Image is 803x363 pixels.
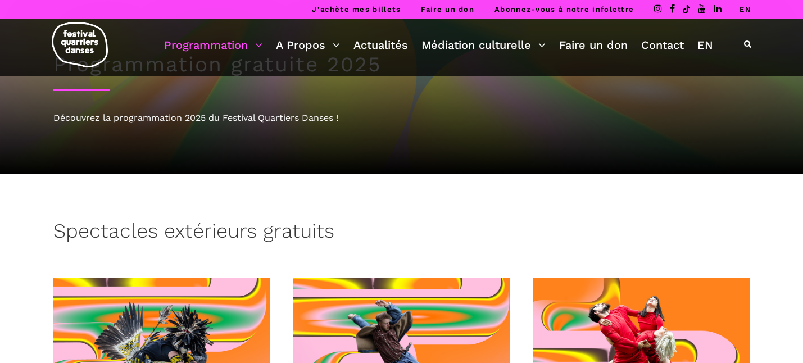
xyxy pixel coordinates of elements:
[353,35,408,55] a: Actualités
[494,5,634,13] a: Abonnez-vous à notre infolettre
[421,5,474,13] a: Faire un don
[697,35,713,55] a: EN
[53,111,750,125] div: Découvrez la programmation 2025 du Festival Quartiers Danses !
[641,35,684,55] a: Contact
[559,35,628,55] a: Faire un don
[52,22,108,67] img: logo-fqd-med
[164,35,262,55] a: Programmation
[312,5,401,13] a: J’achète mes billets
[740,5,751,13] a: EN
[276,35,340,55] a: A Propos
[53,219,334,247] h3: Spectacles extérieurs gratuits
[421,35,546,55] a: Médiation culturelle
